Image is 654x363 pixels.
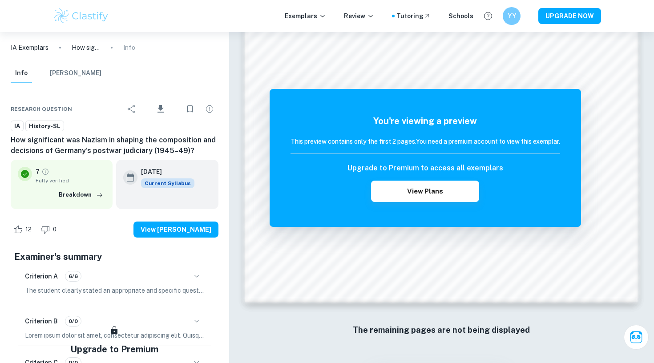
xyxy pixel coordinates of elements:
h6: YY [507,11,517,21]
button: YY [503,7,521,25]
button: [PERSON_NAME] [50,64,101,83]
p: The student clearly stated an appropriate and specific question for the historical investigation,... [25,286,204,295]
button: UPGRADE NOW [538,8,601,24]
h6: Upgrade to Premium to access all exemplars [347,163,503,173]
a: IA Exemplars [11,43,48,52]
p: Review [344,11,374,21]
button: View Plans [371,181,479,202]
button: Breakdown [57,188,105,202]
a: History-SL [25,121,64,132]
div: Download [142,97,179,121]
a: IA [11,121,24,132]
button: View [PERSON_NAME] [133,222,218,238]
p: 7 [36,167,40,177]
span: 12 [20,225,36,234]
div: This exemplar is based on the current syllabus. Feel free to refer to it for inspiration/ideas wh... [141,178,194,188]
span: Research question [11,105,72,113]
h6: This preview contains only the first 2 pages. You need a premium account to view this exemplar. [291,137,560,146]
button: Info [11,64,32,83]
h5: You're viewing a preview [291,114,560,128]
h6: [DATE] [141,167,187,177]
h5: Examiner's summary [14,250,215,263]
a: Tutoring [396,11,431,21]
span: Fully verified [36,177,105,185]
div: Bookmark [181,100,199,118]
div: Share [123,100,141,118]
div: Like [11,222,36,237]
h6: The remaining pages are not being displayed [263,324,620,336]
span: IA [11,122,23,131]
div: Dislike [38,222,61,237]
h6: How significant was Nazism in shaping the composition and decisions of Germany’s postwar judiciar... [11,135,218,156]
span: 0 [48,225,61,234]
p: Info [123,43,135,52]
img: Clastify logo [53,7,109,25]
button: Help and Feedback [480,8,496,24]
div: Report issue [201,100,218,118]
a: Schools [448,11,473,21]
h6: Criterion A [25,271,58,281]
span: History-SL [26,122,64,131]
span: 6/6 [65,272,81,280]
a: Grade fully verified [41,168,49,176]
p: How significant was Nazism in shaping the composition and decisions of Germany’s postwar judiciar... [72,43,100,52]
button: Ask Clai [624,325,649,350]
span: Current Syllabus [141,178,194,188]
p: Exemplars [285,11,326,21]
h5: Upgrade to Premium [70,343,158,356]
